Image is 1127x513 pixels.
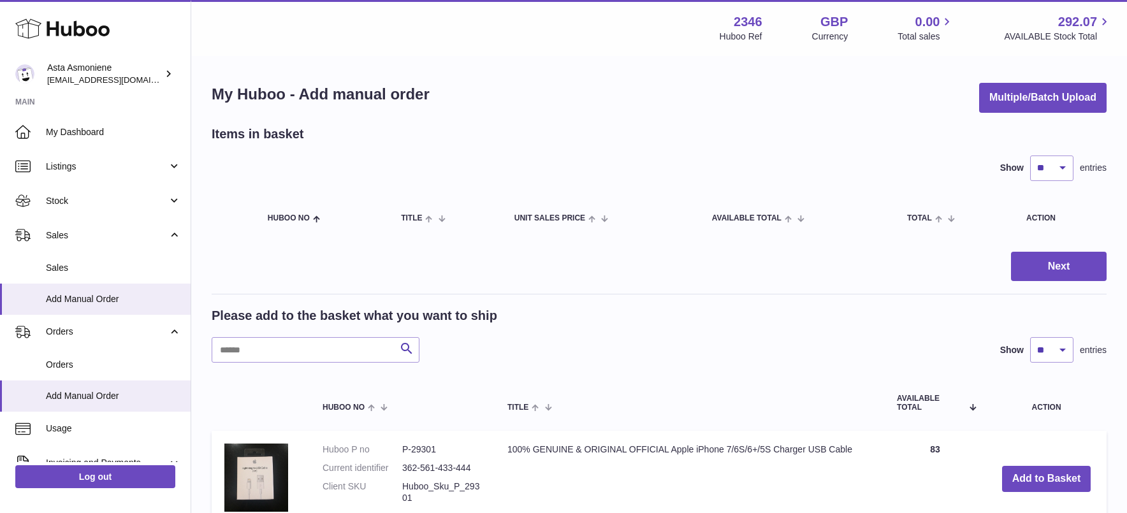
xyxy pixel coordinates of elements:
span: [EMAIL_ADDRESS][DOMAIN_NAME] [47,75,187,85]
dt: Current identifier [323,462,402,474]
span: Orders [46,326,168,338]
img: onlyipsales@gmail.com [15,64,34,83]
button: Add to Basket [1002,466,1091,492]
a: 0.00 Total sales [898,13,954,43]
span: Total sales [898,31,954,43]
span: Title [507,403,528,412]
span: AVAILABLE Total [712,214,782,222]
div: Huboo Ref [720,31,762,43]
img: 100% GENUINE & ORIGINAL OFFICIAL Apple iPhone 7/6S/6+/5S Charger USB Cable [224,444,288,512]
span: Unit Sales Price [514,214,585,222]
a: Log out [15,465,175,488]
label: Show [1000,344,1024,356]
dt: Client SKU [323,480,402,505]
div: Asta Asmoniene [47,62,162,86]
strong: GBP [820,13,848,31]
button: Next [1011,252,1107,282]
button: Multiple/Batch Upload [979,83,1107,113]
a: 292.07 AVAILABLE Stock Total [1004,13,1112,43]
span: Usage [46,423,181,435]
span: Huboo no [268,214,310,222]
span: Sales [46,262,181,274]
div: Currency [812,31,848,43]
span: 292.07 [1058,13,1097,31]
span: Invoicing and Payments [46,457,168,469]
dd: Huboo_Sku_P_29301 [402,480,482,505]
span: AVAILABLE Stock Total [1004,31,1112,43]
strong: 2346 [734,13,762,31]
span: Add Manual Order [46,390,181,402]
dd: 362-561-433-444 [402,462,482,474]
span: Huboo no [323,403,365,412]
dt: Huboo P no [323,444,402,456]
span: Listings [46,161,168,173]
span: Total [907,214,932,222]
div: Action [1026,214,1094,222]
h1: My Huboo - Add manual order [212,84,430,105]
span: Title [401,214,422,222]
h2: Please add to the basket what you want to ship [212,307,497,324]
th: Action [986,382,1107,424]
h2: Items in basket [212,126,304,143]
span: Orders [46,359,181,371]
label: Show [1000,162,1024,174]
span: entries [1080,162,1107,174]
span: Stock [46,195,168,207]
span: My Dashboard [46,126,181,138]
span: 0.00 [915,13,940,31]
span: AVAILABLE Total [897,394,963,411]
span: entries [1080,344,1107,356]
span: Sales [46,229,168,242]
span: Add Manual Order [46,293,181,305]
dd: P-29301 [402,444,482,456]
